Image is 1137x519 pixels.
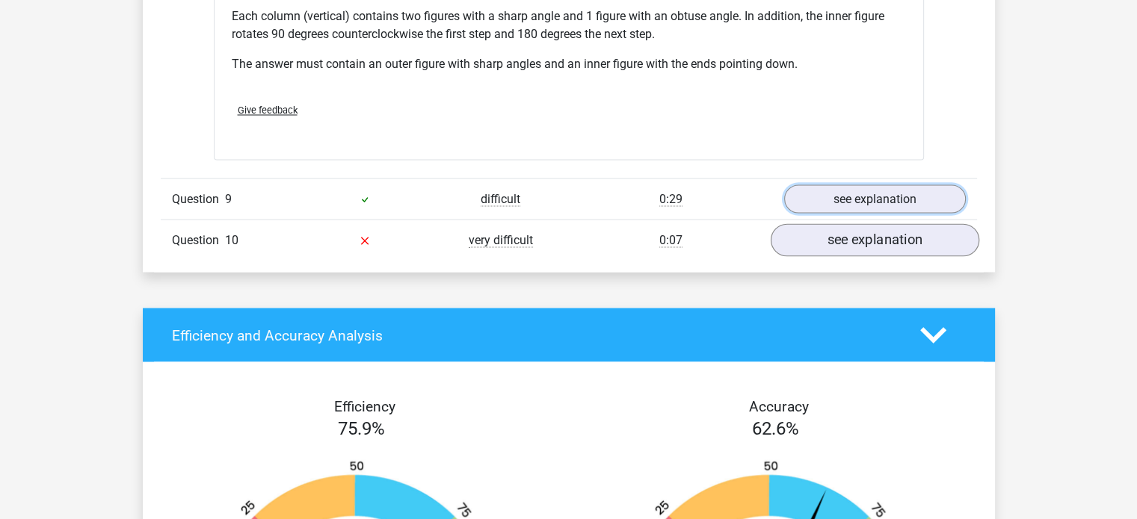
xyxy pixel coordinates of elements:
[481,191,520,206] span: difficult
[225,232,238,246] span: 10
[232,7,906,43] p: Each column (vertical) contains two figures with a sharp angle and 1 figure with an obtuse angle....
[172,190,225,208] span: Question
[172,326,898,344] h4: Efficiency and Accuracy Analysis
[172,231,225,249] span: Question
[586,397,972,414] h4: Accuracy
[752,417,799,438] span: 62.6%
[338,417,385,438] span: 75.9%
[232,55,906,73] p: The answer must contain an outer figure with sharp angles and an inner figure with the ends point...
[659,191,682,206] span: 0:29
[469,232,533,247] span: very difficult
[659,232,682,247] span: 0:07
[784,184,966,213] a: see explanation
[770,223,979,256] a: see explanation
[225,191,232,205] span: 9
[238,105,298,116] span: Give feedback
[172,397,558,414] h4: Efficiency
